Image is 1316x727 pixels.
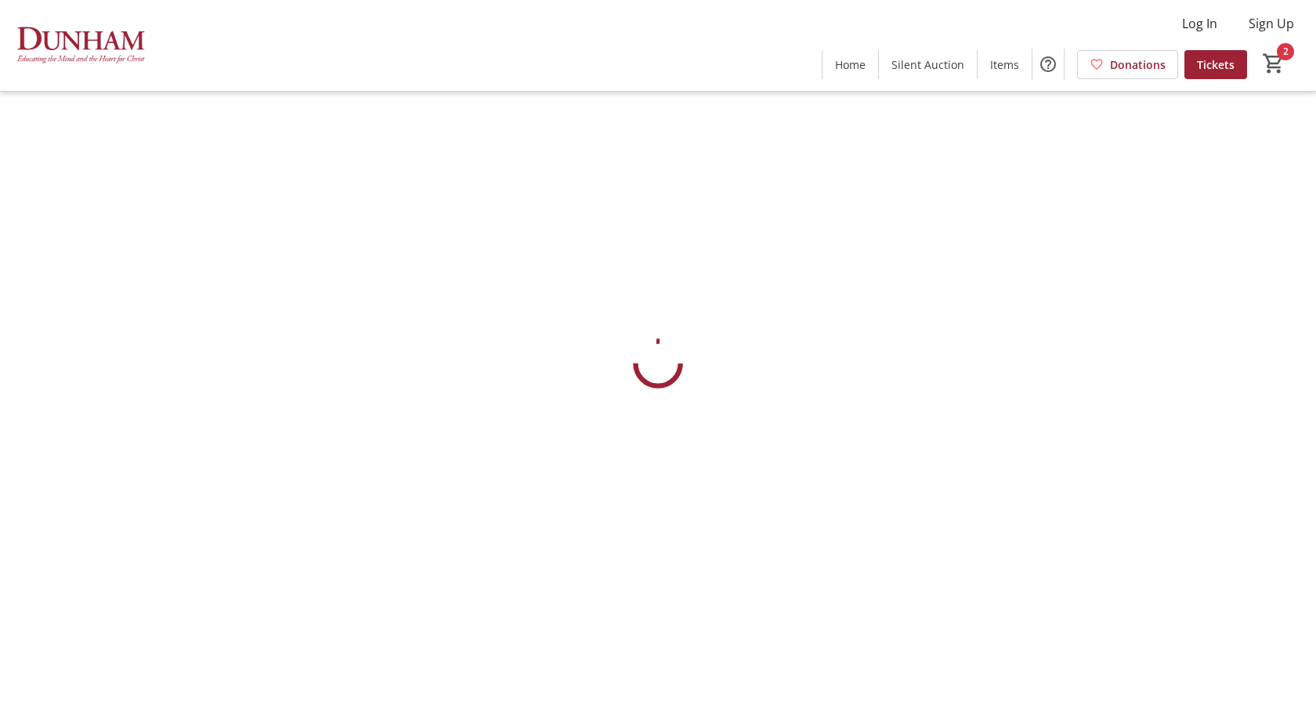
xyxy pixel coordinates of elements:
span: Home [835,56,866,73]
button: Sign Up [1236,11,1307,36]
button: Cart [1260,49,1288,78]
span: Silent Auction [891,56,964,73]
span: Tickets [1197,56,1235,73]
a: Tickets [1184,50,1247,79]
a: Silent Auction [879,50,977,79]
span: Donations [1110,56,1166,73]
a: Items [978,50,1032,79]
span: Log In [1182,14,1217,33]
a: Home [822,50,878,79]
button: Log In [1170,11,1230,36]
button: Help [1032,49,1064,80]
span: Items [990,56,1019,73]
span: Sign Up [1249,14,1294,33]
img: The Dunham School's Logo [9,6,149,85]
a: Donations [1077,50,1178,79]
